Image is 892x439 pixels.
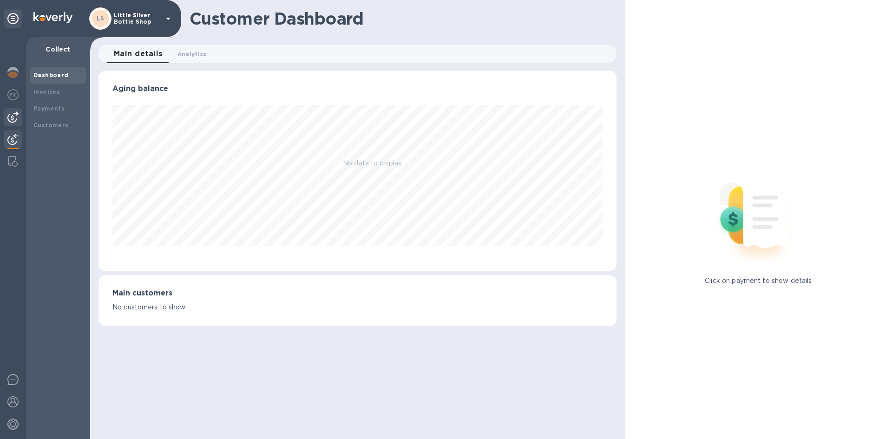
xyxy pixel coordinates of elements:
[7,89,19,100] img: Foreign exchange
[190,9,610,28] h1: Customer Dashboard
[114,47,163,60] span: Main details
[33,122,69,129] b: Customers
[33,72,69,79] b: Dashboard
[33,88,60,95] b: Invoices
[33,105,65,112] b: Payments
[97,15,105,22] b: LS
[114,12,160,25] p: Little Silver Bottle Shop
[112,85,603,93] h3: Aging balance
[33,12,72,23] img: Logo
[4,9,22,28] div: Unpin categories
[112,289,603,298] h3: Main customers
[112,302,603,312] p: No customers to show
[705,276,812,286] p: Click on payment to show details
[177,49,207,59] span: Analytics
[33,45,83,54] p: Collect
